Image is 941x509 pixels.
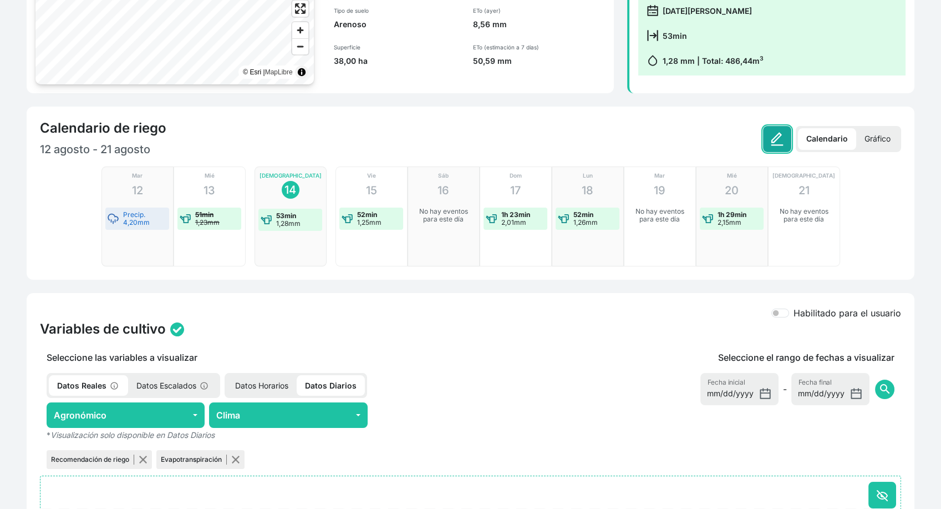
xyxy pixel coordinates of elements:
p: [DEMOGRAPHIC_DATA] [772,172,835,180]
span: m [752,56,764,65]
button: Zoom out [292,38,308,54]
button: Zoom in [292,22,308,38]
p: Arenoso [334,19,460,30]
p: Seleccione el rango de fechas a visualizar [718,351,894,364]
p: 13 [204,182,215,199]
img: water-event [486,213,497,224]
em: Visualización solo disponible en Datos Diarios [50,430,215,440]
span: - [783,382,787,396]
p: [DATE][PERSON_NAME] [663,5,752,17]
p: Mar [132,172,143,180]
p: 20 [725,182,739,199]
button: Clima [209,402,367,428]
h4: Variables de cultivo [40,321,166,337]
div: © Esri | [243,67,292,78]
p: Datos Horarios [227,375,297,396]
p: 21 [798,182,810,199]
p: Datos Escalados [128,375,218,396]
p: 1,23mm [195,219,220,226]
p: [DEMOGRAPHIC_DATA] [260,172,322,180]
p: 19 [654,182,665,199]
p: No hay eventos para este día [631,208,688,223]
img: calendar [647,5,658,16]
p: 8,56 mm [472,19,605,30]
img: calendar [647,55,658,66]
strong: 52min [357,210,377,219]
p: 38,00 ha [334,56,460,67]
img: water-event [558,213,569,224]
p: 1,28 mm | Total: 486,44 [663,55,764,67]
a: MapLibre [265,68,293,76]
strong: 53min [276,211,296,220]
button: Enter fullscreen [292,1,308,17]
p: 1,26mm [573,219,598,226]
p: Gráfico [856,128,899,150]
p: Mar [654,172,665,180]
p: Recomendación de riego [51,455,134,465]
p: 12 [132,182,143,199]
img: status [170,322,184,336]
p: 2,15mm [718,219,746,226]
p: Dom [510,172,522,180]
summary: Toggle attribution [295,65,308,79]
span: search [878,382,891,396]
p: Lun [583,172,593,180]
img: water-event [180,213,191,224]
p: 12 agosto - 21 agosto [40,141,471,158]
img: water-event [342,213,353,224]
p: 2,01mm [501,219,530,226]
p: No hay eventos para este día [415,208,471,223]
button: Agronómico [47,402,205,428]
p: ETo (estimación a 7 días) [472,43,605,51]
sup: 3 [760,55,764,62]
p: Superficie [334,43,460,51]
p: Tipo de suelo [334,7,460,14]
p: ETo (ayer) [472,7,605,14]
p: 14 [284,182,296,198]
strong: 1h 29min [718,210,746,219]
img: rain-event [108,213,119,224]
p: 50,59 mm [472,56,605,67]
p: Vie [367,172,376,180]
img: edit [770,132,784,146]
button: search [875,380,894,399]
strong: 52min [573,210,593,219]
p: Datos Reales [49,375,128,396]
img: water-event [702,213,713,224]
img: water-event [261,214,272,225]
p: Precip. 4,20mm [123,211,167,226]
p: No hay eventos para este día [775,208,832,223]
p: Seleccione las variables a visualizar [40,351,537,364]
h4: Calendario de riego [40,120,166,137]
p: Mié [727,172,737,180]
p: 53min [663,30,687,42]
p: Datos Diarios [297,375,365,396]
label: Habilitado para el usuario [794,306,901,320]
p: 1,28mm [276,220,301,228]
p: Mié [205,172,215,180]
img: calendar [647,30,658,41]
p: 1,25mm [357,219,382,226]
p: Calendario [798,128,856,150]
p: 15 [366,182,377,199]
p: Evapotranspiración [161,455,227,465]
p: 17 [510,182,521,199]
button: Ocultar todo [868,482,896,508]
p: 18 [582,182,593,199]
strong: 1h 23min [501,210,530,219]
strong: 51min [195,210,213,219]
p: 16 [438,182,449,199]
p: Sáb [438,172,449,180]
